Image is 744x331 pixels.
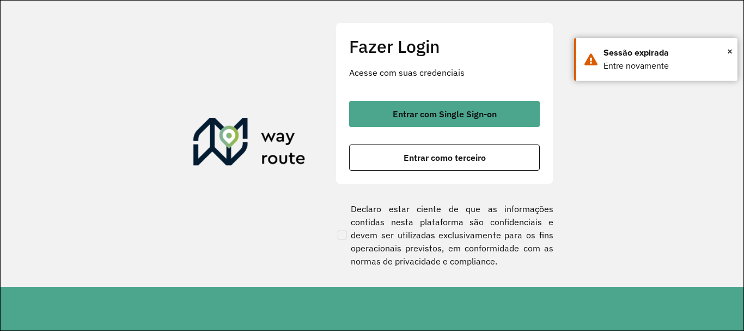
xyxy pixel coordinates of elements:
button: button [349,101,540,127]
span: Entrar com Single Sign-on [393,110,497,118]
img: Roteirizador AmbevTech [193,118,306,170]
button: Close [727,43,733,59]
span: × [727,43,733,59]
p: Acesse com suas credenciais [349,66,540,79]
button: button [349,145,540,171]
div: Sessão expirada [603,46,729,59]
div: Entre novamente [603,59,729,73]
h2: Fazer Login [349,36,540,57]
span: Entrar como terceiro [404,153,486,162]
label: Declaro estar ciente de que as informações contidas nesta plataforma são confidenciais e devem se... [336,202,553,268]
